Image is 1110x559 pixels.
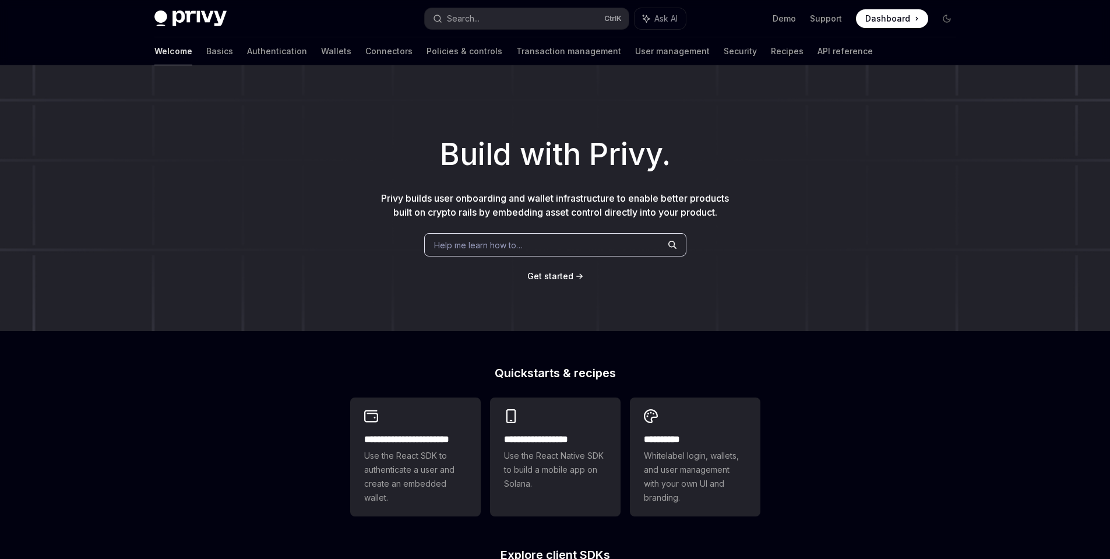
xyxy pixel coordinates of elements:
span: Help me learn how to… [434,239,523,251]
span: Ctrl K [604,14,622,23]
button: Toggle dark mode [938,9,956,28]
span: Use the React Native SDK to build a mobile app on Solana. [504,449,607,491]
span: Privy builds user onboarding and wallet infrastructure to enable better products built on crypto ... [381,192,729,218]
button: Search...CtrlK [425,8,629,29]
a: API reference [817,37,873,65]
h1: Build with Privy. [19,132,1091,177]
a: Demo [773,13,796,24]
a: Transaction management [516,37,621,65]
a: Welcome [154,37,192,65]
a: Security [724,37,757,65]
a: Support [810,13,842,24]
span: Ask AI [654,13,678,24]
a: Dashboard [856,9,928,28]
button: Ask AI [635,8,686,29]
span: Get started [527,271,573,281]
img: dark logo [154,10,227,27]
a: Recipes [771,37,804,65]
a: **** *****Whitelabel login, wallets, and user management with your own UI and branding. [630,398,760,516]
a: Policies & controls [427,37,502,65]
a: Connectors [365,37,413,65]
a: Authentication [247,37,307,65]
a: Get started [527,270,573,282]
div: Search... [447,12,480,26]
a: User management [635,37,710,65]
a: Wallets [321,37,351,65]
span: Use the React SDK to authenticate a user and create an embedded wallet. [364,449,467,505]
span: Whitelabel login, wallets, and user management with your own UI and branding. [644,449,746,505]
a: Basics [206,37,233,65]
a: **** **** **** ***Use the React Native SDK to build a mobile app on Solana. [490,398,621,516]
h2: Quickstarts & recipes [350,367,760,379]
span: Dashboard [865,13,910,24]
